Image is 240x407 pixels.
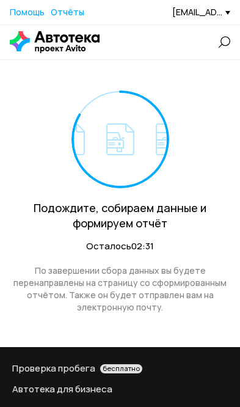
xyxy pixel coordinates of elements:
a: Автотека для бизнеса [12,383,228,396]
span: бесплатно [103,364,140,373]
a: Проверка пробегабесплатно [12,362,228,375]
div: Осталось 02:31 [10,240,230,252]
div: Подождите, собираем данные и формируем отчёт [10,200,230,231]
a: Помощь [10,6,45,18]
a: Отчёты [51,6,84,18]
div: По завершении сбора данных вы будете перенаправлены на страницу со сформированным отчётом. Также ... [10,265,230,313]
div: [EMAIL_ADDRESS][DOMAIN_NAME] [172,6,230,18]
div: Проверка пробега [12,362,228,375]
